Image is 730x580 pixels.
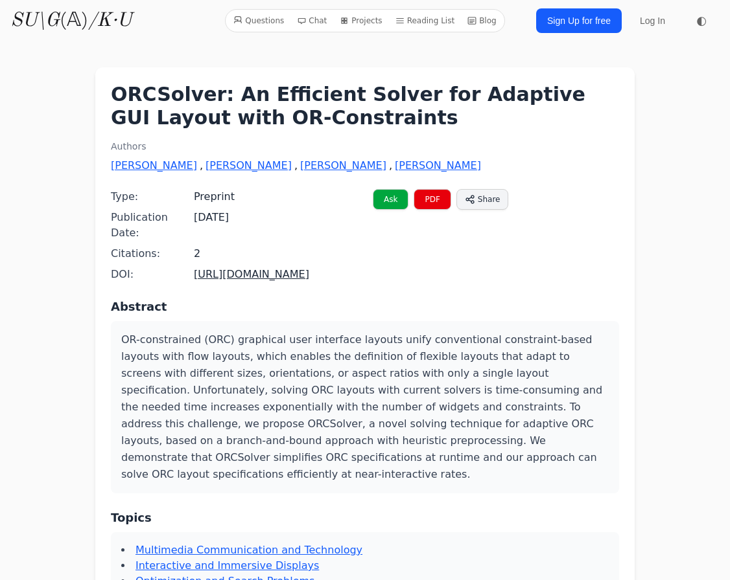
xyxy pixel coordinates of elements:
[111,509,619,527] h3: Topics
[121,331,609,483] p: OR-constrained (ORC) graphical user interface layouts unify conventional constraint-based layouts...
[111,140,619,153] h2: Authors
[536,8,622,33] a: Sign Up for free
[206,158,292,173] a: [PERSON_NAME]
[10,11,60,30] i: SU\G
[194,210,229,225] span: [DATE]
[335,12,387,29] a: Projects
[462,12,502,29] a: Blog
[395,158,481,173] a: [PERSON_NAME]
[414,189,451,210] a: PDF
[135,544,362,556] a: Multimedia Communication and Technology
[390,12,460,29] a: Reading List
[111,158,197,173] a: [PERSON_NAME]
[689,8,714,34] button: ◐
[111,267,194,282] span: DOI:
[10,9,132,32] a: SU\G(𝔸)/K·U
[478,194,500,205] span: Share
[696,15,707,27] span: ◐
[111,189,194,205] span: Type:
[373,189,408,210] a: Ask
[194,189,235,205] span: Preprint
[111,246,194,262] span: Citations:
[111,158,619,173] div: , , ,
[111,83,619,129] h1: ORCSolver: An Efficient Solver for Adaptive GUI Layout with OR-Constraints
[228,12,289,29] a: Questions
[111,210,194,241] span: Publication Date:
[88,11,132,30] i: /K·U
[111,298,619,316] h3: Abstract
[292,12,332,29] a: Chat
[194,268,309,280] a: [URL][DOMAIN_NAME]
[135,559,319,572] a: Interactive and Immersive Displays
[632,9,673,32] a: Log In
[194,246,200,262] span: 2
[300,158,386,173] a: [PERSON_NAME]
